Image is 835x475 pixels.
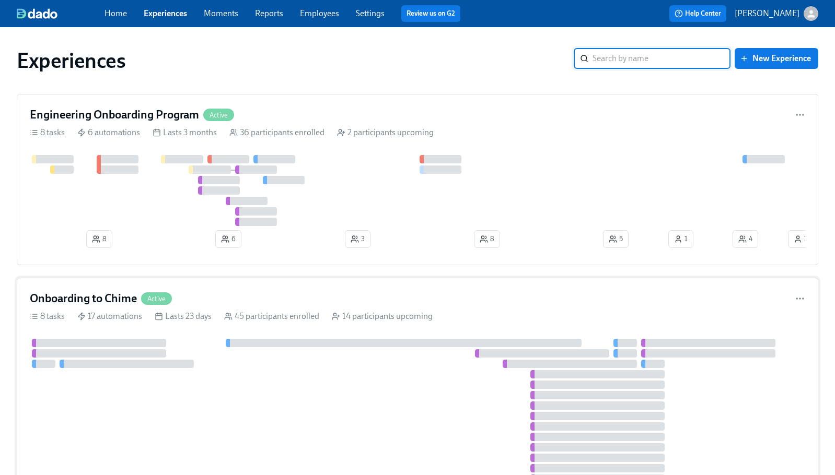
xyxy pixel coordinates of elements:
[733,230,758,248] button: 4
[155,311,212,322] div: Lasts 23 days
[203,111,234,119] span: Active
[351,234,365,244] span: 3
[30,291,137,306] h4: Onboarding to Chime
[738,234,752,244] span: 4
[30,127,65,138] div: 8 tasks
[17,8,105,19] a: dado
[735,6,818,21] button: [PERSON_NAME]
[141,295,172,303] span: Active
[474,230,500,248] button: 8
[675,8,721,19] span: Help Center
[401,5,460,22] button: Review us on G2
[204,8,238,18] a: Moments
[86,230,112,248] button: 8
[345,230,370,248] button: 3
[224,311,319,322] div: 45 participants enrolled
[77,311,142,322] div: 17 automations
[788,230,813,248] button: 1
[794,234,807,244] span: 1
[30,107,199,123] h4: Engineering Onboarding Program
[742,53,811,64] span: New Experience
[356,8,385,18] a: Settings
[668,230,693,248] button: 1
[480,234,494,244] span: 8
[153,127,217,138] div: Lasts 3 months
[30,311,65,322] div: 8 tasks
[609,234,623,244] span: 5
[735,8,799,19] p: [PERSON_NAME]
[332,311,433,322] div: 14 participants upcoming
[221,234,236,244] span: 6
[407,8,455,19] a: Review us on G2
[337,127,434,138] div: 2 participants upcoming
[17,94,818,265] a: Engineering Onboarding ProgramActive8 tasks 6 automations Lasts 3 months 36 participants enrolled...
[300,8,339,18] a: Employees
[215,230,241,248] button: 6
[17,48,126,73] h1: Experiences
[105,8,127,18] a: Home
[17,8,57,19] img: dado
[255,8,283,18] a: Reports
[77,127,140,138] div: 6 automations
[229,127,324,138] div: 36 participants enrolled
[603,230,629,248] button: 5
[674,234,688,244] span: 1
[144,8,187,18] a: Experiences
[593,48,730,69] input: Search by name
[92,234,107,244] span: 8
[669,5,726,22] button: Help Center
[735,48,818,69] button: New Experience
